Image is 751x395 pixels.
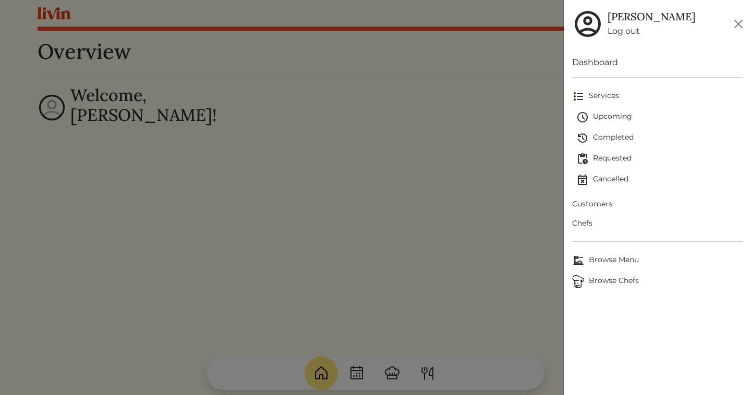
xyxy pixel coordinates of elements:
img: Browse Menu [572,254,585,267]
span: Browse Menu [572,254,743,267]
a: Log out [608,25,695,38]
img: format_list_bulleted-ebc7f0161ee23162107b508e562e81cd567eeab2455044221954b09d19068e74.svg [572,90,585,103]
h5: [PERSON_NAME] [608,10,695,23]
img: event_cancelled-67e280bd0a9e072c26133efab016668ee6d7272ad66fa3c7eb58af48b074a3a4.svg [576,174,589,186]
a: Customers [572,194,743,214]
a: Upcoming [576,107,743,128]
a: Chefs [572,214,743,233]
span: Upcoming [576,111,743,124]
span: Cancelled [576,174,743,186]
img: Browse Chefs [572,275,585,288]
img: schedule-fa401ccd6b27cf58db24c3bb5584b27dcd8bd24ae666a918e1c6b4ae8c451a22.svg [576,111,589,124]
img: pending_actions-fd19ce2ea80609cc4d7bbea353f93e2f363e46d0f816104e4e0650fdd7f915cf.svg [576,153,589,165]
span: Customers [572,199,743,209]
button: Close [730,16,747,32]
a: Requested [576,149,743,169]
a: Completed [576,128,743,149]
span: Chefs [572,218,743,229]
span: Completed [576,132,743,144]
span: Services [572,90,743,103]
a: ChefsBrowse Chefs [572,271,743,292]
a: Dashboard [572,56,743,69]
img: user_account-e6e16d2ec92f44fc35f99ef0dc9cddf60790bfa021a6ecb1c896eb5d2907b31c.svg [572,8,603,40]
a: Cancelled [576,169,743,190]
img: history-2b446bceb7e0f53b931186bf4c1776ac458fe31ad3b688388ec82af02103cd45.svg [576,132,589,144]
a: Browse MenuBrowse Menu [572,250,743,271]
span: Requested [576,153,743,165]
span: Browse Chefs [572,275,743,288]
a: Services [572,86,743,107]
